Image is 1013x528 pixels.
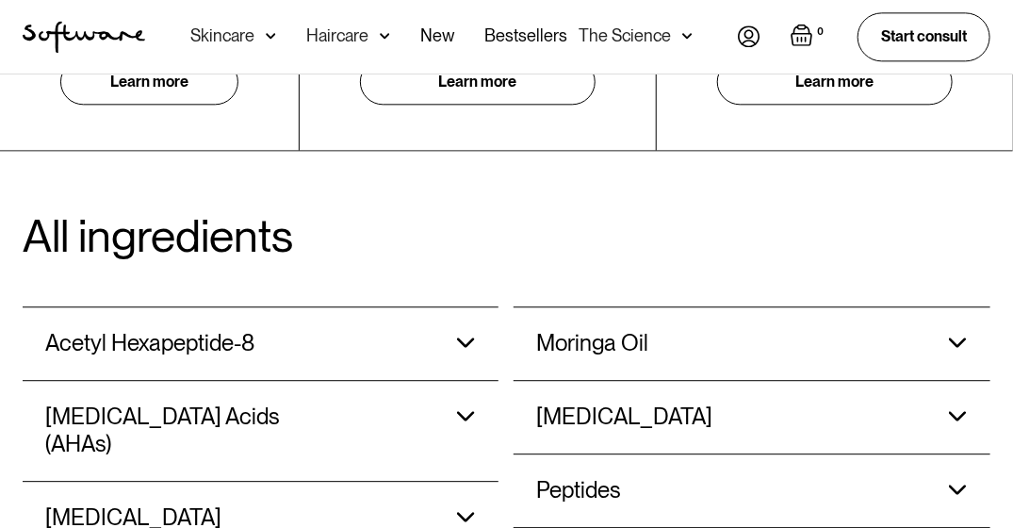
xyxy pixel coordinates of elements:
h3: [MEDICAL_DATA] Acids (AHAs) [45,404,332,458]
a: Open empty cart [791,24,827,50]
img: arrow down [380,26,390,45]
h2: All ingredients [23,211,990,261]
img: Software Logo [23,21,145,53]
h3: [MEDICAL_DATA] [536,404,712,431]
h3: Moringa Oil [536,330,648,357]
h3: Peptides [536,477,621,504]
div: Haircare [306,26,368,45]
div: 0 [813,24,827,41]
div: Skincare [190,26,254,45]
a: home [23,21,145,53]
h3: Acetyl Hexapeptide-8 [45,330,254,357]
img: arrow down [682,26,693,45]
div: The Science [579,26,671,45]
a: Start consult [858,12,990,60]
a: Learn more [717,58,953,105]
img: arrow down [266,26,276,45]
a: Learn more [60,58,238,105]
a: Learn more [360,58,596,105]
